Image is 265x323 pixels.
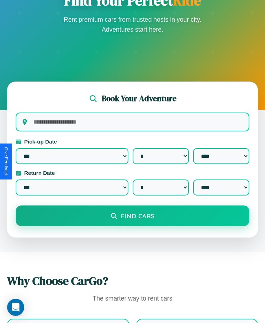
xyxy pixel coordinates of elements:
[102,93,176,104] h2: Book Your Adventure
[16,139,249,145] label: Pick-up Date
[7,273,258,289] h2: Why Choose CarGo?
[4,147,9,176] div: Give Feedback
[7,299,24,316] div: Open Intercom Messenger
[16,170,249,176] label: Return Date
[7,293,258,304] p: The smarter way to rent cars
[62,15,204,35] p: Rent premium cars from trusted hosts in your city. Adventures start here.
[16,205,249,226] button: Find Cars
